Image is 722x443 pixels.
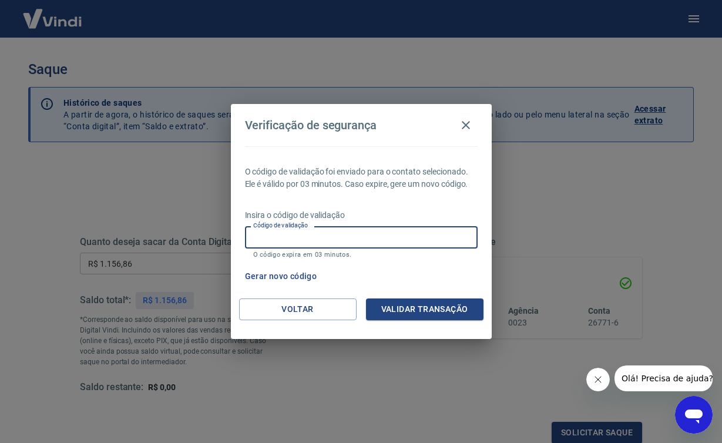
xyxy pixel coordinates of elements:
iframe: Fechar mensagem [586,368,610,391]
iframe: Mensagem da empresa [614,365,713,391]
span: Olá! Precisa de ajuda? [7,8,99,18]
h4: Verificação de segurança [245,118,377,132]
button: Validar transação [366,298,483,320]
p: Insira o código de validação [245,209,478,221]
button: Voltar [239,298,357,320]
iframe: Botão para abrir a janela de mensagens [675,396,713,434]
label: Código de validação [253,221,308,230]
p: O código expira em 03 minutos. [253,251,469,259]
button: Gerar novo código [240,266,322,287]
p: O código de validação foi enviado para o contato selecionado. Ele é válido por 03 minutos. Caso e... [245,166,478,190]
